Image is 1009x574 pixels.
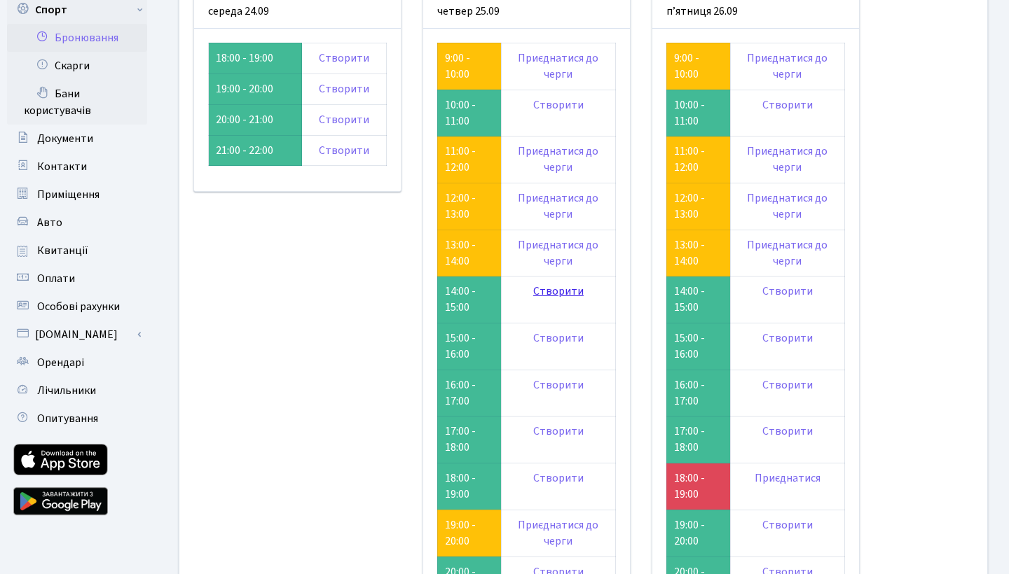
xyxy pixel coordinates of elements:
span: Приміщення [37,187,99,202]
a: Створити [533,470,584,486]
td: 10:00 - 11:00 [666,90,730,136]
a: Створити [533,330,584,346]
a: Приєднатися до черги [518,237,598,269]
a: Оплати [7,265,147,293]
td: 18:00 - 19:00 [209,43,302,73]
td: 10:00 - 11:00 [437,90,501,136]
td: 18:00 - 19:00 [437,463,501,510]
a: Приєднатися до черги [747,50,828,82]
span: Лічильники [37,383,96,398]
a: Контакти [7,153,147,181]
td: 15:00 - 16:00 [666,323,730,370]
a: 11:00 - 12:00 [674,143,705,175]
a: 9:00 - 10:00 [445,50,470,82]
a: Приєднатися до черги [518,50,598,82]
td: 21:00 - 22:00 [209,135,302,166]
a: Приєднатися [755,470,821,486]
a: Документи [7,125,147,153]
td: 15:00 - 16:00 [437,323,501,370]
a: Приєднатися до черги [518,143,598,175]
a: 13:00 - 14:00 [445,237,476,269]
td: 14:00 - 15:00 [666,276,730,323]
a: Створити [319,50,369,66]
td: 19:00 - 20:00 [666,510,730,556]
a: Створити [319,143,369,158]
a: 18:00 - 19:00 [674,470,705,502]
a: Створити [533,377,584,393]
span: Орендарі [37,355,84,370]
a: Приєднатися до черги [747,143,828,175]
a: 13:00 - 14:00 [674,237,705,269]
a: Створити [762,283,813,299]
a: 12:00 - 13:00 [674,190,705,222]
a: Приміщення [7,181,147,209]
a: 12:00 - 13:00 [445,190,476,222]
td: 17:00 - 18:00 [666,416,730,463]
a: Створити [762,330,813,346]
span: Контакти [37,159,87,174]
span: Особові рахунки [37,299,120,314]
a: Приєднатися до черги [747,237,828,269]
a: Створити [762,517,813,533]
a: [DOMAIN_NAME] [7,321,147,349]
a: Скарги [7,52,147,80]
a: Приєднатися до черги [747,190,828,222]
a: 9:00 - 10:00 [674,50,699,82]
td: 14:00 - 15:00 [437,276,501,323]
span: Документи [37,131,93,146]
td: 19:00 - 20:00 [209,73,302,104]
span: Опитування [37,411,98,426]
span: Оплати [37,271,75,286]
a: Особові рахунки [7,293,147,321]
span: Квитанції [37,243,88,258]
a: Бани користувачів [7,80,147,125]
a: Створити [533,423,584,439]
a: Створити [533,97,584,113]
a: Опитування [7,405,147,433]
a: 11:00 - 12:00 [445,143,476,175]
a: Лічильники [7,377,147,405]
a: Авто [7,209,147,237]
a: Створити [762,377,813,393]
td: 16:00 - 17:00 [437,370,501,416]
a: Створити [762,97,813,113]
a: 19:00 - 20:00 [445,517,476,549]
a: Створити [319,81,369,97]
span: Авто [37,215,62,230]
a: Створити [533,283,584,299]
a: Створити [319,112,369,127]
a: Орендарі [7,349,147,377]
a: Приєднатися до черги [518,190,598,222]
a: Приєднатися до черги [518,517,598,549]
a: Квитанції [7,237,147,265]
td: 17:00 - 18:00 [437,416,501,463]
td: 20:00 - 21:00 [209,104,302,135]
a: Створити [762,423,813,439]
td: 16:00 - 17:00 [666,370,730,416]
a: Бронювання [7,24,147,52]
